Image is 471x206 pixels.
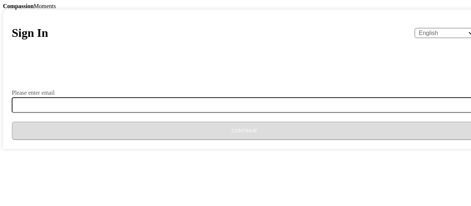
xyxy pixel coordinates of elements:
b: Compassion [3,3,34,9]
h1: Sign In [12,26,48,40]
label: Please enter email [12,90,54,96]
div: Moments [3,3,468,10]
